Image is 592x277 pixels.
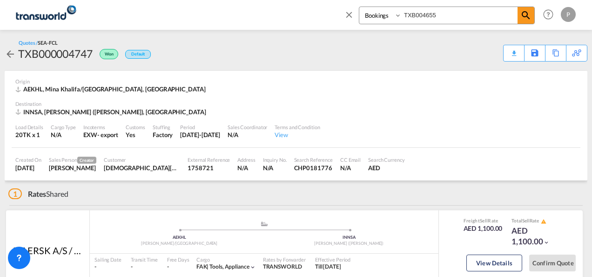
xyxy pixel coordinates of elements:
[259,222,270,226] md-icon: assets/icons/custom/ship-fill.svg
[13,244,83,257] div: MAERSK A/S / TDWC-DUBAI
[131,263,158,271] div: -
[525,45,545,61] div: Save As Template
[522,218,530,223] span: Sell
[540,7,561,23] div: Help
[508,45,519,54] div: Quote PDF is not available at this time
[344,7,359,29] span: icon-close
[518,7,534,24] span: icon-magnify
[340,156,361,163] div: CC Email
[105,51,116,60] span: Won
[508,47,519,54] md-icon: icon-download
[315,263,341,270] span: Till [DATE]
[340,164,361,172] div: N/A
[15,131,43,139] div: 20TK x 1
[131,256,158,263] div: Transit Time
[51,124,76,131] div: Cargo Type
[51,131,76,139] div: N/A
[18,46,93,61] div: TXB000004747
[15,156,41,163] div: Created On
[237,156,255,163] div: Address
[15,108,209,116] div: INNSA, Jawaharlal Nehru (Nhava Sheva), Asia Pacific
[188,156,230,163] div: External Reference
[263,164,287,172] div: N/A
[83,131,97,139] div: EXW
[315,256,350,263] div: Effective Period
[464,217,503,224] div: Freight Rate
[344,9,354,20] md-icon: icon-close
[153,124,173,131] div: Stuffing
[180,131,220,139] div: 30 Sep 2025
[15,78,577,85] div: Origin
[511,217,558,225] div: Total Rate
[249,264,256,270] md-icon: icon-chevron-down
[15,164,41,172] div: 9 Sep 2025
[541,219,546,224] md-icon: icon-alert
[464,224,503,233] div: AED 1,100.00
[368,156,405,163] div: Search Currency
[167,256,189,263] div: Free Days
[520,10,531,21] md-icon: icon-magnify
[207,263,209,270] span: |
[125,50,151,59] div: Default
[93,46,121,61] div: Won
[263,263,306,271] div: TRANSWORLD
[188,164,230,172] div: 1758721
[14,4,77,25] img: f753ae806dec11f0841701cdfdf085c0.png
[126,131,145,139] div: Yes
[263,156,287,163] div: Inquiry No.
[275,124,320,131] div: Terms and Condition
[94,235,264,241] div: AEKHL
[94,263,121,271] div: -
[83,124,118,131] div: Incoterms
[38,40,57,46] span: SEA-FCL
[49,156,96,164] div: Sales Person
[368,164,405,172] div: AED
[315,263,341,271] div: Till 30 Sep 2025
[15,100,577,107] div: Destination
[180,124,220,131] div: Period
[94,241,264,247] div: [PERSON_NAME]/[GEOGRAPHIC_DATA]
[561,7,576,22] div: P
[23,85,205,93] span: AEKHL, Mina Khalifa/[GEOGRAPHIC_DATA], [GEOGRAPHIC_DATA]
[104,164,180,172] div: Vaishnav Bhaskar
[294,156,333,163] div: Search Reference
[19,39,58,46] div: Quotes /SEA-FCL
[529,255,576,271] button: Confirm Quote
[8,188,22,199] span: 1
[264,241,434,247] div: [PERSON_NAME] ([PERSON_NAME])
[543,239,550,246] md-icon: icon-chevron-down
[264,235,434,241] div: INNSA
[94,256,121,263] div: Sailing Date
[275,131,320,139] div: View
[228,124,267,131] div: Sales Coordinator
[263,256,306,263] div: Rates by Forwarder
[480,218,488,223] span: Sell
[77,157,96,164] span: Creator
[466,255,522,271] button: View Details
[167,263,169,271] div: -
[15,85,208,93] div: AEKHL, Mina Khalifa/Abu Dhabi, Middle East
[263,263,302,270] span: TRANSWORLD
[126,124,145,131] div: Customs
[104,156,180,163] div: Customer
[196,256,256,263] div: Cargo
[28,189,47,198] span: Rates
[153,131,173,139] div: Factory Stuffing
[8,189,68,199] div: Shared
[97,131,118,139] div: - export
[402,7,518,23] input: Enter Booking ID, Reference ID, Order ID
[511,225,558,248] div: AED 1,100.00
[196,263,249,271] div: tools, appliance
[5,48,16,60] md-icon: icon-arrow-left
[15,124,43,131] div: Load Details
[228,131,267,139] div: N/A
[5,46,18,61] div: icon-arrow-left
[49,164,96,172] div: Pratik Jaiswal
[196,263,210,270] span: FAK
[294,164,333,172] div: CHP0181776
[237,164,255,172] div: N/A
[540,218,546,225] button: icon-alert
[540,7,556,22] span: Help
